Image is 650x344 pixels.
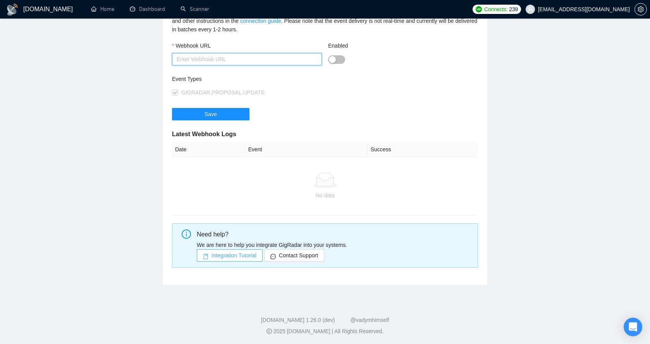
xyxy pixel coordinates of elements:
span: Integration Tutorial [212,251,256,260]
a: homeHome [91,6,114,12]
span: info-circle [182,229,191,239]
span: GIGRADAR.PROPOSAL.UPDATE [181,89,265,96]
label: Webhook URL [172,41,211,50]
a: setting [635,6,647,12]
th: Success [368,142,478,157]
input: Webhook URL [172,53,322,65]
label: Event Types [172,75,202,83]
button: setting [635,3,647,15]
div: GigRadar will send POST requests to the specified endpoint upon the occurrence of certain events.... [172,8,478,34]
div: Open Intercom Messenger [624,318,642,336]
span: 239 [509,5,518,14]
div: 2025 [DOMAIN_NAME] | All Rights Reserved. [6,327,644,335]
p: We are here to help you integrate GigRadar into your systems. [197,241,472,249]
span: Contact Support [279,251,318,260]
div: No data [175,191,475,200]
label: Enabled [328,41,348,50]
span: book [203,253,208,259]
img: logo [6,3,19,16]
h5: Latest Webhook Logs [172,130,478,139]
a: dashboardDashboard [130,6,165,12]
a: [DOMAIN_NAME] 1.26.0 (dev) [261,317,335,323]
span: Connects: [484,5,507,14]
span: user [528,7,533,12]
a: connection guide [240,18,281,24]
th: Event [245,142,368,157]
span: Need help? [197,231,229,238]
span: message [270,253,276,259]
a: bookIntegration Tutorial [197,252,263,258]
img: upwork-logo.png [476,6,482,12]
button: messageContact Support [264,249,324,262]
a: @vadymhimself [350,317,389,323]
th: Date [172,142,245,157]
button: Save [172,108,249,120]
span: copyright [267,329,272,334]
button: bookIntegration Tutorial [197,249,263,262]
a: searchScanner [181,6,209,12]
span: setting [635,6,647,12]
button: Enabled [328,55,345,64]
span: Save [205,110,217,118]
